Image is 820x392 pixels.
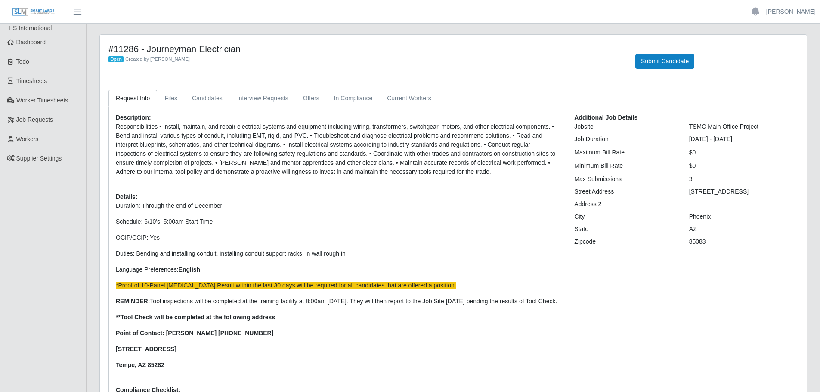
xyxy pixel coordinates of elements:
a: Request Info [108,90,157,107]
strong: [STREET_ADDRESS] [116,346,176,352]
div: AZ [683,225,797,234]
img: SLM Logo [12,7,55,17]
a: Interview Requests [230,90,296,107]
div: [DATE] - [DATE] [683,135,797,144]
strong: Point of Contact: [PERSON_NAME] [PHONE_NUMBER] [116,330,273,336]
div: TSMC Main Office Project [683,122,797,131]
p: Responsibilities • Install, maintain, and repair electrical systems and equipment including wirin... [116,122,561,176]
span: Job Requests [16,116,53,123]
b: Description: [116,114,151,121]
div: [STREET_ADDRESS] [683,187,797,196]
span: Todo [16,58,29,65]
div: Address 2 [568,200,682,209]
a: Current Workers [380,90,438,107]
div: 85083 [683,237,797,246]
p: Tool inspections will be completed at the training facility at 8:00am [DATE]. They will then repo... [116,297,561,306]
span: *Proof of 10-Panel [MEDICAL_DATA] Result within the last 30 days will be required for all candida... [116,282,456,289]
div: $0 [683,161,797,170]
div: $0 [683,148,797,157]
strong: REMINDER: [116,298,150,305]
div: Maximum Bill Rate [568,148,682,157]
span: Timesheets [16,77,47,84]
span: Created by [PERSON_NAME] [125,56,190,62]
span: HS International [9,25,52,31]
span: Worker Timesheets [16,97,68,104]
strong: **Tool Check will be completed at the following address [116,314,275,321]
div: Phoenix [683,212,797,221]
span: Open [108,56,124,63]
span: ending and installing conduit, installing conduit support racks, in wall rough in [140,250,346,257]
strong: Tempe, AZ 85282 [116,361,164,368]
div: Jobsite [568,122,682,131]
a: In Compliance [327,90,380,107]
span: Workers [16,136,39,142]
div: Job Duration [568,135,682,144]
button: Submit Candidate [635,54,694,69]
div: City [568,212,682,221]
a: Candidates [185,90,230,107]
strong: English [179,266,201,273]
b: Additional Job Details [574,114,637,121]
div: Zipcode [568,237,682,246]
span: Supplier Settings [16,155,62,162]
div: State [568,225,682,234]
p: Duties: B [116,249,561,258]
div: Max Submissions [568,175,682,184]
p: Language Preferences: [116,265,561,274]
h4: #11286 - Journeyman Electrician [108,43,622,54]
a: Offers [296,90,327,107]
div: Minimum Bill Rate [568,161,682,170]
div: Street Address [568,187,682,196]
p: Duration: Through the end of December [116,201,561,210]
b: Details: [116,193,138,200]
p: Schedule: 6/10's, 5:00am Start Time [116,217,561,226]
div: 3 [683,175,797,184]
a: Files [157,90,185,107]
p: OCIP/CCIP: Yes [116,233,561,242]
a: [PERSON_NAME] [766,7,816,16]
span: Dashboard [16,39,46,46]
